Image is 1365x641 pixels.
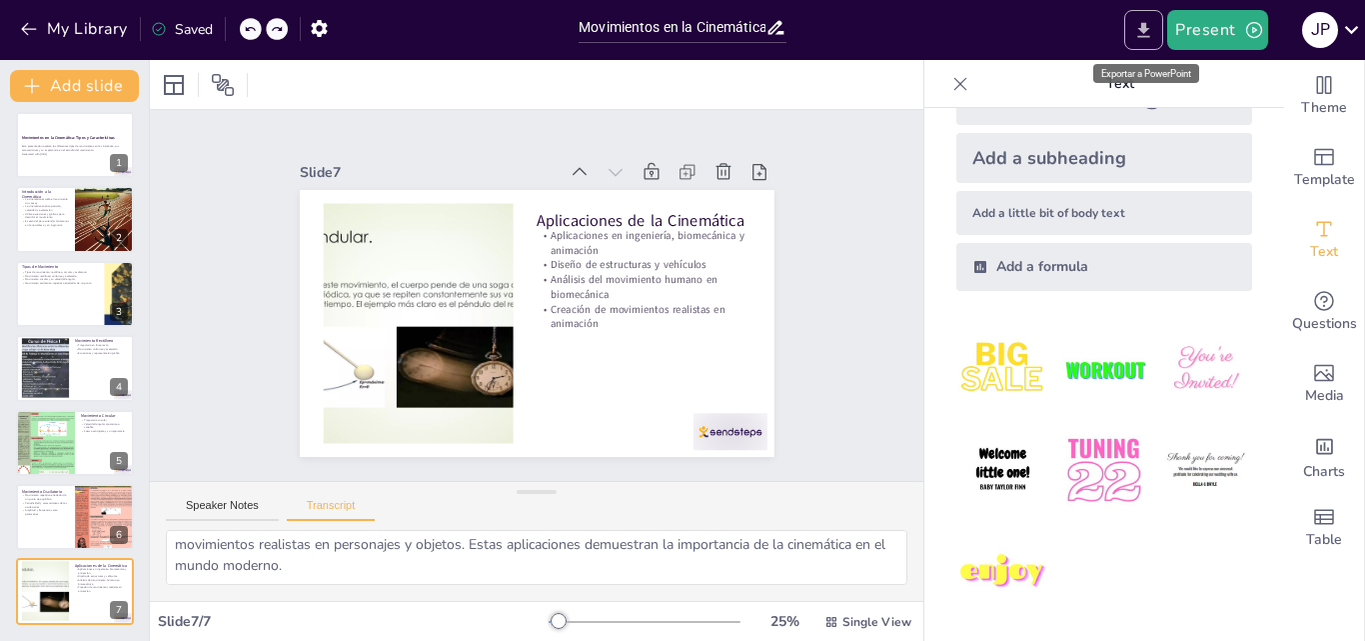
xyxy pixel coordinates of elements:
button: Speaker Notes [166,499,279,521]
p: Diseño de estructuras y vehículos [75,575,128,579]
p: Movimiento uniforme y acelerado [75,348,128,352]
img: 7.jpeg [956,526,1049,619]
p: Amplitud y frecuencia como parámetros [22,509,69,516]
div: 7 [110,601,128,619]
div: 5 [110,452,128,470]
p: Movimiento oscilatorio: repetitivo alrededor de un punto [22,281,99,285]
img: 2.jpeg [1057,323,1150,416]
div: Slide 7 / 7 [158,612,549,631]
p: Periodicidad y características de las oscilaciones [22,501,69,508]
p: Creación de movimientos realistas en animación [75,586,128,593]
button: Present [1167,10,1267,50]
img: 3.jpeg [1159,323,1252,416]
div: Add text boxes [1284,204,1364,276]
p: Tipos de movimiento: rectilíneo, circular y oscilatorio [22,270,99,274]
input: Insert title [579,13,765,42]
div: Add charts and graphs [1284,420,1364,492]
p: Movimiento Rectilíneo [75,338,128,344]
div: 6 [110,526,128,544]
strong: Movimientos en la Cinemática: Tipos y Características [22,136,115,141]
p: Fuerza centrípeta y su importancia [81,429,128,433]
span: Theme [1301,97,1347,119]
div: Slide 7 [313,139,572,185]
span: Template [1294,169,1355,191]
div: 5 [16,410,134,476]
div: 2 [110,229,128,247]
p: Velocidad angular constante o variable [81,421,128,428]
div: 3 [16,261,134,327]
div: Add a little bit of body text [956,191,1252,235]
img: 5.jpeg [1057,424,1150,517]
p: Movimiento circular y su velocidad angular [22,278,99,282]
div: 1 [16,112,134,178]
div: Add ready made slides [1284,132,1364,204]
p: Ecuaciones y representación gráfica [75,351,128,355]
p: Trayectoria circular [81,418,128,422]
div: Change the overall theme [1284,60,1364,132]
span: Charts [1303,461,1345,483]
p: Movimiento Circular [81,412,128,418]
div: 3 [110,303,128,321]
span: Single View [842,614,911,630]
font: Exportar a PowerPoint [1101,68,1191,79]
p: Creación de movimientos realistas en animación [533,302,748,354]
span: Table [1306,529,1342,551]
p: Movimiento rectilíneo: uniforme y acelerado [22,274,99,278]
span: Questions [1292,313,1357,335]
div: J P [1302,12,1338,48]
p: Aplicaciones en ingeniería, biomecánica y animación [541,228,756,280]
p: Movimiento Oscilatorio [22,489,69,495]
div: Saved [151,20,213,39]
span: Media [1305,385,1344,407]
div: Add a formula [956,243,1252,291]
p: Trayectoria en línea recta [75,344,128,348]
div: Layout [158,69,190,101]
div: 4 [110,378,128,396]
div: Get real-time input from your audience [1284,276,1364,348]
button: Transcript [287,499,376,521]
p: Esta presentación explora los diferentes tipos de movimientos en la cinemática, sus característic... [22,145,128,152]
p: Introducción a la Cinemática [22,188,69,199]
button: Add slide [10,70,139,102]
p: Es esencial para entender fenómenos en la naturaleza y en ingeniería [22,219,69,226]
p: Utiliza ecuaciones y gráficos para describir el movimiento [22,211,69,218]
p: Aplicaciones en ingeniería, biomecánica y animación [75,568,128,575]
p: Aplicaciones de la Cinemática [544,210,758,254]
div: 25 % [760,612,808,631]
p: Análisis del movimiento humano en biomecánica [75,579,128,586]
img: 6.jpeg [1159,424,1252,517]
div: 2 [16,186,134,252]
p: Text [976,60,1264,108]
button: J P [1302,10,1338,50]
p: La cinemática analiza posición, velocidad y aceleración [22,204,69,211]
div: 1 [110,154,128,172]
textarea: La cinemática se aplica en diversas áreas, como la ingeniería, la biomecánica y la animación, ayu... [166,530,907,585]
span: Text [1310,241,1338,263]
button: Export to PowerPoint [1124,10,1163,50]
div: Add a table [1284,492,1364,564]
img: 4.jpeg [956,424,1049,517]
span: Position [211,73,235,97]
div: 7 [16,558,134,624]
p: Diseño de estructuras y vehículos [539,258,752,295]
div: Add a subheading [956,133,1252,183]
img: 1.jpeg [956,323,1049,416]
p: La cinemática estudia el movimiento sin causas [22,197,69,204]
p: Aplicaciones de la Cinemática [75,563,128,569]
button: My Library [15,13,136,45]
div: 6 [16,484,134,550]
p: Generated with [URL] [22,152,128,156]
div: Add images, graphics, shapes or video [1284,348,1364,420]
p: Tipos de Movimiento [22,264,99,270]
div: 4 [16,335,134,401]
p: Movimiento repetitivo alrededor de un punto de equilibrio [22,494,69,501]
p: Análisis del movimiento humano en biomecánica [536,272,751,324]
